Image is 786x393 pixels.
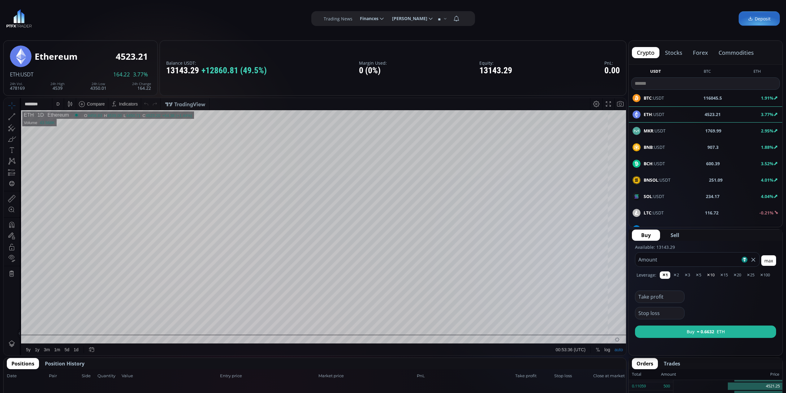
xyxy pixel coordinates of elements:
label: Trading News [324,15,352,22]
button: Positions [7,358,39,369]
span: Trades [664,360,680,367]
span: Date [7,373,47,379]
b: BNSOL [644,177,658,183]
label: Leverage: [637,272,656,278]
div: Ethereum [40,14,65,20]
div: 13143.29 [479,66,512,76]
div: 4521.25 [673,382,782,391]
span: Sell [671,231,679,239]
button: max [761,255,776,266]
button: ✕100 [758,271,772,279]
div: 1y [31,249,36,254]
b: 0.08% [761,226,774,232]
button: Position History [40,358,89,369]
span: :USDT [19,71,33,78]
label: Available: 13143.29 [635,244,675,250]
div: 13143.29 [166,66,267,76]
span: :USDT [644,177,671,183]
span: [PERSON_NAME] [388,12,427,25]
b: 1.91% [761,95,774,101]
label: Margin Used: [359,61,387,65]
div: +64.38 (+1.44%) [158,15,188,20]
button: ✕3 [682,271,693,279]
div: Compare [83,3,101,8]
div: 1m [50,249,56,254]
button: ✕20 [731,271,744,279]
button: stocks [660,47,687,58]
span: :USDT [644,95,664,101]
button: Buy≈ 0.6632ETH [635,326,776,338]
div: 4539.00 [103,15,118,20]
span: Take profit [515,373,552,379]
div: auto [611,249,619,254]
button: Orders [632,358,658,369]
div: 24h Low [90,82,106,86]
button: forex [688,47,713,58]
span: +12860.81 (49.5%) [201,66,267,76]
div: Volume [20,22,33,27]
div: 478169 [10,82,25,90]
a: Deposit [739,11,780,26]
span: 00:53:36 (UTC) [552,249,582,254]
b: 3.52% [761,161,774,166]
b: LTC [644,210,651,216]
span: Quantity [97,373,120,379]
b: 600.39 [706,160,720,167]
span: PnL [417,373,513,379]
div: Amount [661,370,676,378]
div: 1d [70,249,75,254]
button: Trades [659,358,685,369]
b: BNB [644,144,653,150]
img: LOGO [6,9,32,28]
span: :USDT [644,193,664,200]
span: Side [82,373,96,379]
div: Total [632,370,661,378]
span: 164.22 [113,72,130,77]
div: 4523.21 [116,52,148,61]
span: Value [122,373,218,379]
div: Indicators [115,3,134,8]
div: 0 (0%) [359,66,387,76]
div: 4523.20 [142,15,157,20]
button: Sell [661,230,689,241]
button: ✕1 [660,271,670,279]
div: Hide Drawings Toolbar [14,231,17,240]
div: Toggle Log Scale [598,246,609,257]
b: BTC [644,95,652,101]
span: :USDT [644,144,665,150]
div: 24h High [50,82,65,86]
b: MKR [644,128,653,134]
span: Entry price [220,373,317,379]
div: Toggle Auto Scale [609,246,621,257]
b: 907.3 [707,144,719,150]
span: ETH [10,71,19,78]
button: commodities [714,47,759,58]
span: Orders [637,360,653,367]
div: 43.568K [36,22,51,27]
div: 4450.71 [123,15,137,20]
button: USDT [648,68,663,76]
div: 24h Vol. [10,82,25,86]
label: PnL: [604,61,620,65]
div: 5y [22,249,27,254]
b: 2.95% [761,128,774,134]
b: SOL [644,193,652,199]
b: DASH [644,226,656,232]
button: ✕25 [744,271,757,279]
div: 164.22 [132,82,151,90]
b: 4.01% [761,177,774,183]
b: 24.76 [709,226,720,232]
div: 24h Change [132,82,151,86]
div: Market open [70,14,76,20]
button: BTC [701,68,713,76]
div: 0.11059 [632,382,646,390]
div: Price [676,370,779,378]
button: ✕10 [704,271,717,279]
div: H [100,15,103,20]
div: 500 [663,382,670,390]
span: :USDT [644,226,668,232]
span: Position History [45,360,84,367]
button: 00:53:36 (UTC) [550,246,584,257]
b: -0.21% [759,210,774,216]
